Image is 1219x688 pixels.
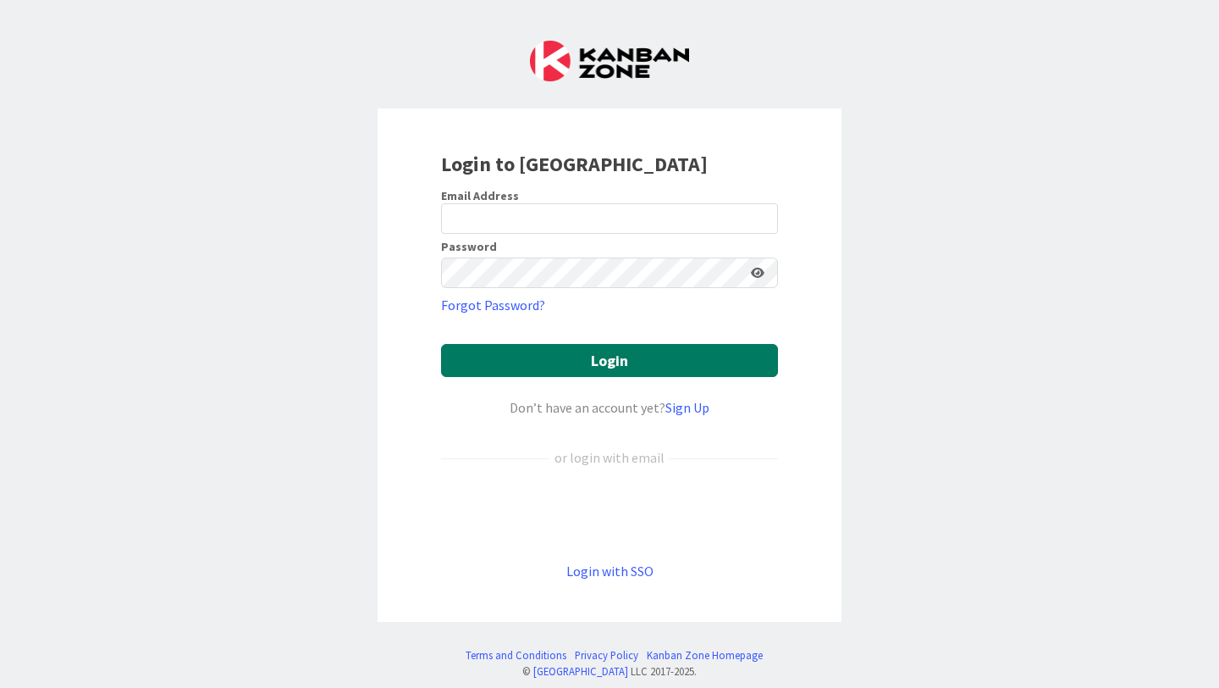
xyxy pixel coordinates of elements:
[530,41,689,81] img: Kanban Zone
[533,664,628,678] a: [GEOGRAPHIC_DATA]
[550,447,669,468] div: or login with email
[575,647,638,663] a: Privacy Policy
[457,663,763,680] div: © LLC 2017- 2025 .
[466,647,566,663] a: Terms and Conditions
[647,647,763,663] a: Kanban Zone Homepage
[441,188,519,203] label: Email Address
[433,496,786,533] iframe: Sign in with Google Button
[566,563,654,580] a: Login with SSO
[441,295,545,315] a: Forgot Password?
[441,344,778,377] button: Login
[441,241,497,252] label: Password
[441,151,708,177] b: Login to [GEOGRAPHIC_DATA]
[665,399,709,416] a: Sign Up
[441,397,778,418] div: Don’t have an account yet?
